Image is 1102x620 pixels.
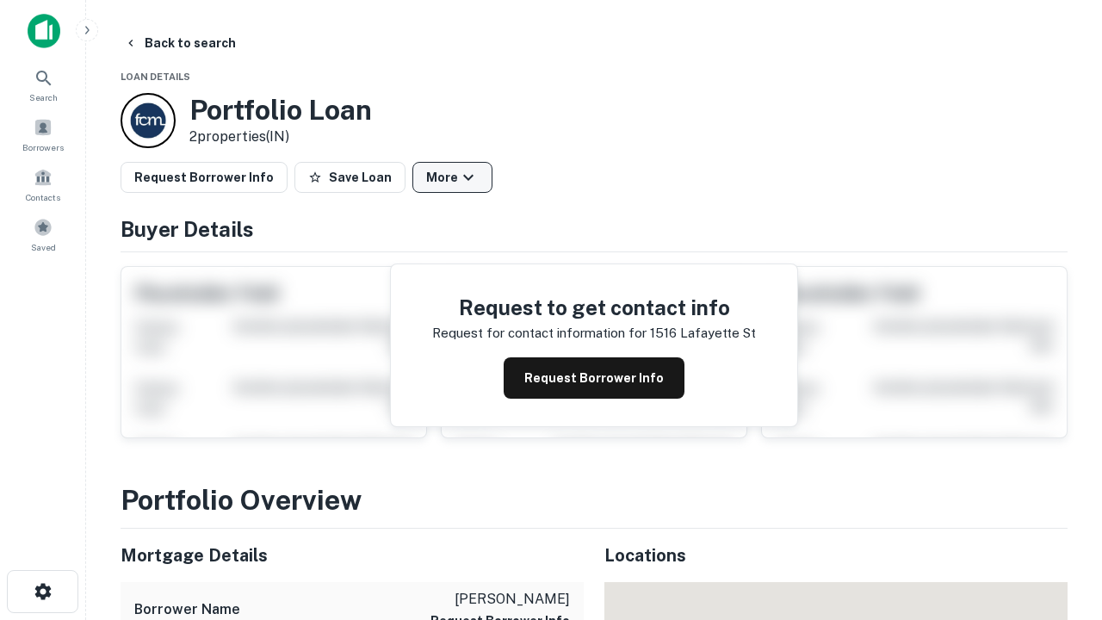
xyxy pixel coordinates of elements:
iframe: Chat Widget [1016,482,1102,565]
h4: Request to get contact info [432,292,756,323]
button: Save Loan [294,162,406,193]
button: Back to search [117,28,243,59]
button: More [412,162,492,193]
span: Search [29,90,58,104]
h3: Portfolio Overview [121,480,1068,521]
span: Borrowers [22,140,64,154]
p: Request for contact information for [432,323,647,344]
span: Contacts [26,190,60,204]
a: Search [5,61,81,108]
p: 1516 lafayette st [650,323,756,344]
span: Saved [31,240,56,254]
a: Contacts [5,161,81,208]
a: Borrowers [5,111,81,158]
h5: Mortgage Details [121,542,584,568]
p: [PERSON_NAME] [430,589,570,610]
button: Request Borrower Info [121,162,288,193]
h4: Buyer Details [121,214,1068,245]
p: 2 properties (IN) [189,127,372,147]
h6: Borrower Name [134,599,240,620]
a: Saved [5,211,81,257]
h5: Locations [604,542,1068,568]
button: Request Borrower Info [504,357,684,399]
span: Loan Details [121,71,190,82]
h3: Portfolio Loan [189,94,372,127]
img: capitalize-icon.png [28,14,60,48]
